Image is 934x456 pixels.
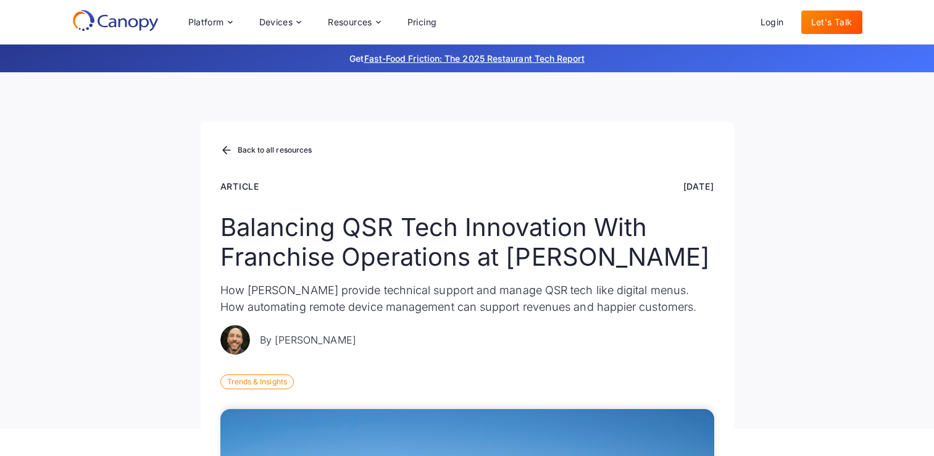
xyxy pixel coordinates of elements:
a: Back to all resources [220,143,312,159]
p: Get [165,52,770,65]
div: Back to all resources [238,146,312,154]
a: Pricing [398,11,447,34]
div: [DATE] [683,180,714,193]
div: Trends & Insights [220,374,294,389]
div: Article [220,180,260,193]
p: By [PERSON_NAME] [260,332,356,347]
a: Login [751,11,794,34]
div: Platform [188,18,224,27]
a: Fast-Food Friction: The 2025 Restaurant Tech Report [364,53,585,64]
div: Devices [259,18,293,27]
p: How [PERSON_NAME] provide technical support and manage QSR tech like digital menus. How automatin... [220,282,714,315]
a: Let's Talk [801,11,862,34]
div: Resources [328,18,372,27]
div: Platform [178,10,242,35]
div: Devices [249,10,311,35]
div: Resources [318,10,390,35]
h1: Balancing QSR Tech Innovation With Franchise Operations at [PERSON_NAME] [220,213,714,272]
